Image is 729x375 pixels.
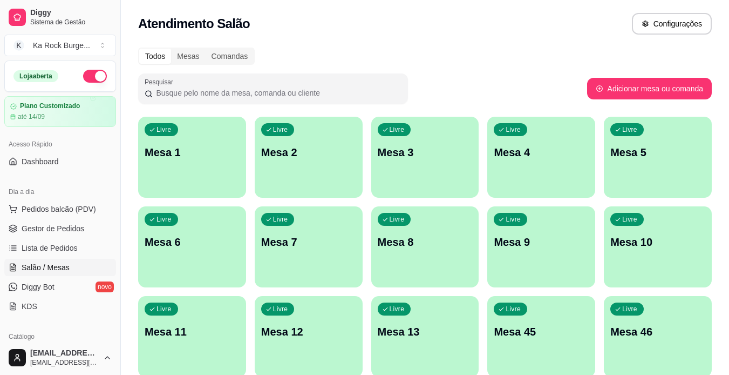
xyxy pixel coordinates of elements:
[30,18,112,26] span: Sistema de Gestão
[604,206,712,287] button: LivreMesa 10
[273,125,288,134] p: Livre
[622,305,637,313] p: Livre
[273,305,288,313] p: Livre
[610,235,705,250] p: Mesa 10
[255,117,363,198] button: LivreMesa 2
[494,145,589,160] p: Mesa 4
[390,215,405,224] p: Livre
[18,112,45,121] article: até 14/09
[261,324,356,339] p: Mesa 12
[378,235,473,250] p: Mesa 8
[506,215,521,224] p: Livre
[371,206,479,287] button: LivreMesa 8
[261,235,356,250] p: Mesa 7
[33,40,90,51] div: Ka Rock Burge ...
[138,206,246,287] button: LivreMesa 6
[30,358,99,367] span: [EMAIL_ADDRESS][DOMAIN_NAME]
[4,278,116,296] a: Diggy Botnovo
[378,145,473,160] p: Mesa 3
[206,49,254,64] div: Comandas
[487,117,595,198] button: LivreMesa 4
[22,156,59,167] span: Dashboard
[4,328,116,345] div: Catálogo
[261,145,356,160] p: Mesa 2
[22,223,84,234] span: Gestor de Pedidos
[4,298,116,315] a: KDS
[4,259,116,276] a: Salão / Mesas
[378,324,473,339] p: Mesa 13
[4,220,116,237] a: Gestor de Pedidos
[273,215,288,224] p: Livre
[4,4,116,30] a: DiggySistema de Gestão
[632,13,712,35] button: Configurações
[156,125,172,134] p: Livre
[4,200,116,218] button: Pedidos balcão (PDV)
[139,49,171,64] div: Todos
[390,305,405,313] p: Livre
[13,70,58,82] div: Loja aberta
[494,235,589,250] p: Mesa 9
[30,349,99,358] span: [EMAIL_ADDRESS][DOMAIN_NAME]
[156,215,172,224] p: Livre
[4,96,116,127] a: Plano Customizadoaté 14/09
[138,117,246,198] button: LivreMesa 1
[145,77,177,86] label: Pesquisar
[487,206,595,287] button: LivreMesa 9
[145,324,240,339] p: Mesa 11
[22,204,96,215] span: Pedidos balcão (PDV)
[13,40,24,51] span: K
[604,117,712,198] button: LivreMesa 5
[587,78,712,99] button: Adicionar mesa ou comanda
[22,301,37,312] span: KDS
[138,15,250,32] h2: Atendimento Salão
[4,183,116,200] div: Dia a dia
[506,125,521,134] p: Livre
[494,324,589,339] p: Mesa 45
[622,215,637,224] p: Livre
[371,117,479,198] button: LivreMesa 3
[4,153,116,170] a: Dashboard
[22,243,78,253] span: Lista de Pedidos
[156,305,172,313] p: Livre
[4,136,116,153] div: Acesso Rápido
[22,282,54,292] span: Diggy Bot
[171,49,205,64] div: Mesas
[20,102,80,110] article: Plano Customizado
[22,262,70,273] span: Salão / Mesas
[153,88,401,98] input: Pesquisar
[610,145,705,160] p: Mesa 5
[622,125,637,134] p: Livre
[145,145,240,160] p: Mesa 1
[506,305,521,313] p: Livre
[610,324,705,339] p: Mesa 46
[83,70,107,83] button: Alterar Status
[255,206,363,287] button: LivreMesa 7
[4,35,116,56] button: Select a team
[4,239,116,257] a: Lista de Pedidos
[30,8,112,18] span: Diggy
[390,125,405,134] p: Livre
[4,345,116,371] button: [EMAIL_ADDRESS][DOMAIN_NAME][EMAIL_ADDRESS][DOMAIN_NAME]
[145,235,240,250] p: Mesa 6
